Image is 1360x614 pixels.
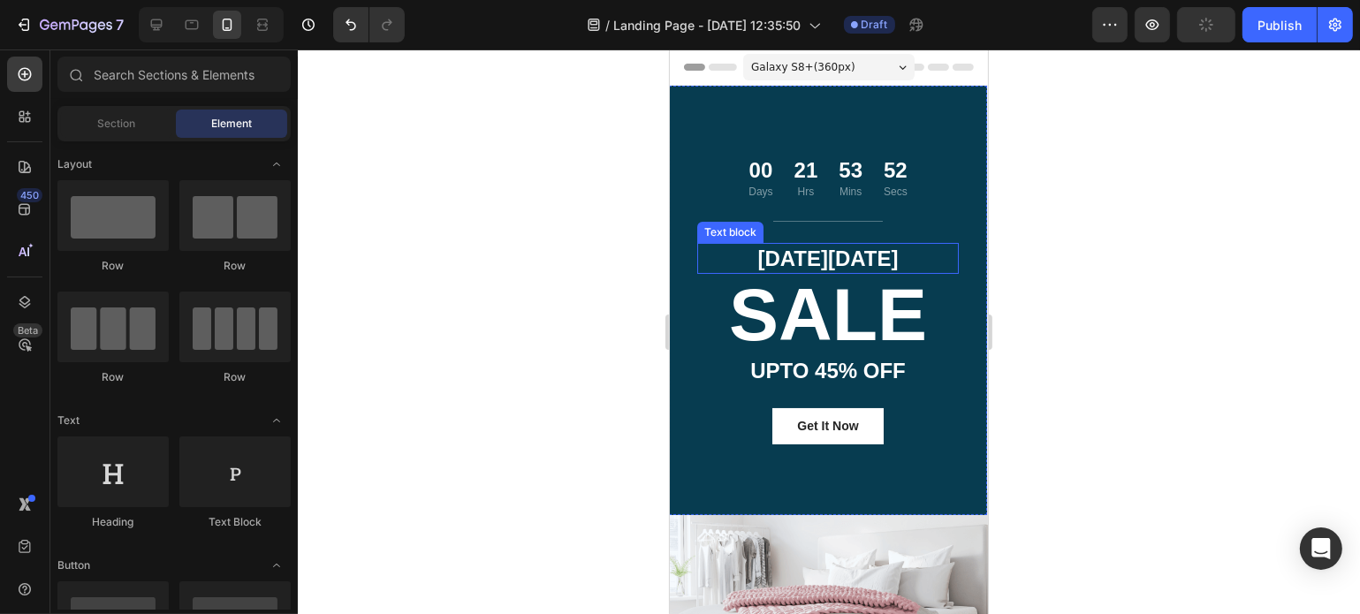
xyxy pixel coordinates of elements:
[57,369,169,385] div: Row
[57,514,169,530] div: Heading
[670,49,988,614] iframe: Design area
[614,16,802,34] span: Landing Page - [DATE] 12:35:50
[606,16,611,34] span: /
[57,557,90,573] span: Button
[211,116,252,132] span: Element
[262,150,291,178] span: Toggle open
[13,323,42,337] div: Beta
[116,14,124,35] p: 7
[262,551,291,580] span: Toggle open
[57,413,80,428] span: Text
[333,7,405,42] div: Undo/Redo
[57,57,291,92] input: Search Sections & Elements
[57,156,92,172] span: Layout
[7,7,132,42] button: 7
[262,406,291,435] span: Toggle open
[179,258,291,274] div: Row
[1300,527,1342,570] div: Open Intercom Messenger
[179,369,291,385] div: Row
[1242,7,1317,42] button: Publish
[57,258,169,274] div: Row
[179,514,291,530] div: Text Block
[98,116,136,132] span: Section
[1257,16,1302,34] div: Publish
[862,17,888,33] span: Draft
[17,188,42,202] div: 450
